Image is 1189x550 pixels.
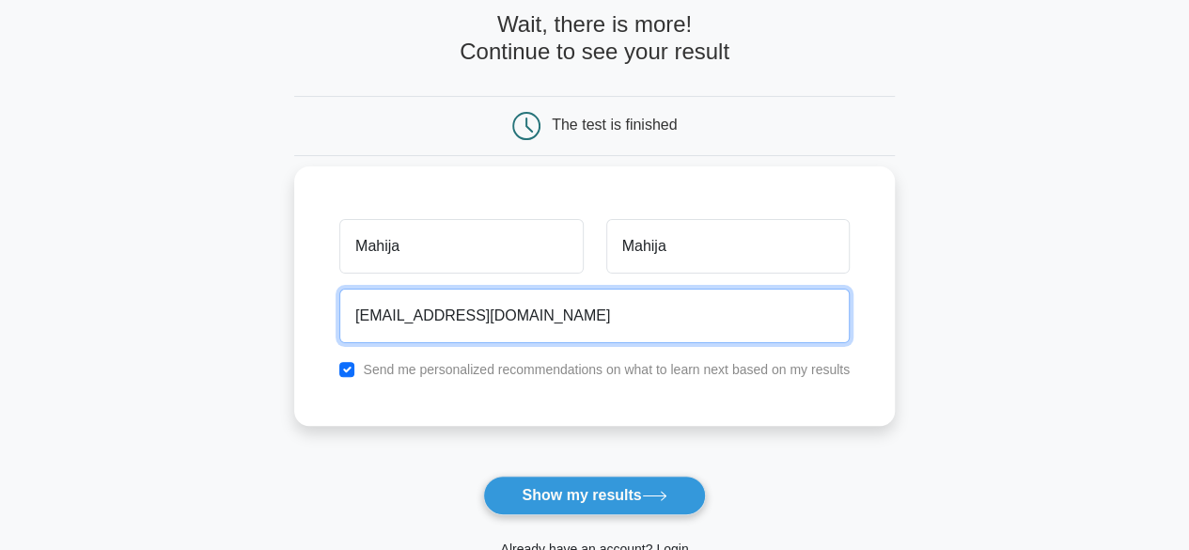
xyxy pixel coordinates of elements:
[606,219,850,274] input: Last name
[363,362,850,377] label: Send me personalized recommendations on what to learn next based on my results
[339,219,583,274] input: First name
[339,289,850,343] input: Email
[294,11,895,66] h4: Wait, there is more! Continue to see your result
[483,476,705,515] button: Show my results
[552,117,677,133] div: The test is finished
